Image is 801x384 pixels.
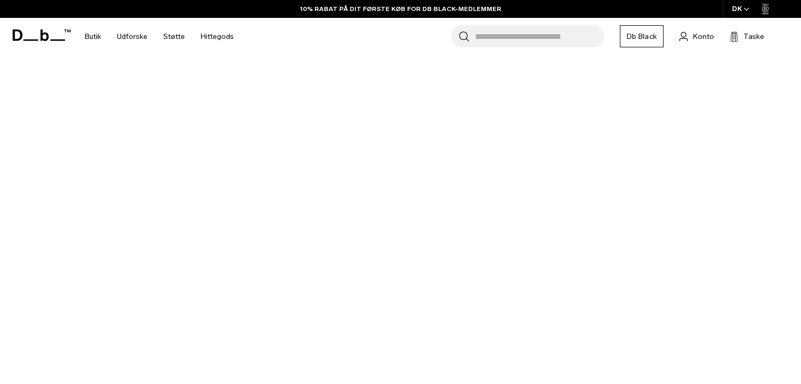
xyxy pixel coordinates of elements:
a: Butik [85,18,101,55]
font: Taske [744,32,764,41]
button: Taske [730,30,764,43]
a: Db Black [620,25,664,47]
font: Konto [693,32,714,41]
font: Støtte [163,32,185,41]
a: Støtte [163,18,185,55]
a: Konto [679,30,714,43]
a: Hittegods [201,18,234,55]
nav: Hovednavigation [77,18,242,55]
font: Db Black [627,32,657,41]
font: 10% RABAT PÅ DIT FØRSTE KØB FOR DB BLACK-MEDLEMMER [300,5,501,13]
font: DK [732,5,742,13]
font: Hittegods [201,32,234,41]
font: Butik [85,32,101,41]
a: Udforske [117,18,147,55]
font: Udforske [117,32,147,41]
